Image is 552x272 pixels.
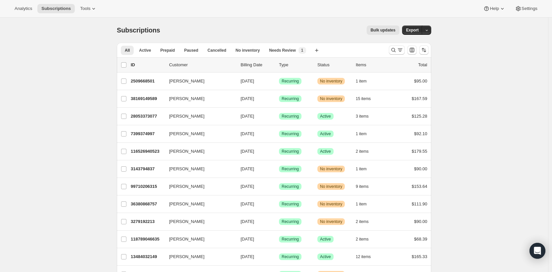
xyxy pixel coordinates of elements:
[320,201,342,207] span: No inventory
[131,131,164,137] p: 7399374997
[356,166,367,172] span: 1 item
[414,131,427,136] span: $92.10
[356,79,367,84] span: 1 item
[169,253,205,260] span: [PERSON_NAME]
[131,78,164,84] p: 2509668501
[282,184,299,189] span: Recurring
[414,79,427,83] span: $95.00
[165,164,231,174] button: [PERSON_NAME]
[522,6,537,11] span: Settings
[169,113,205,120] span: [PERSON_NAME]
[279,62,312,68] div: Type
[131,218,164,225] p: 3279192213
[241,79,254,83] span: [DATE]
[402,26,423,35] button: Export
[37,4,75,13] button: Subscriptions
[131,166,164,172] p: 3143794837
[117,27,160,34] span: Subscriptions
[419,45,429,55] button: Sort the results
[241,131,254,136] span: [DATE]
[282,96,299,101] span: Recurring
[169,78,205,84] span: [PERSON_NAME]
[356,252,378,261] button: 12 items
[529,243,545,259] div: Open Intercom Messenger
[311,46,322,55] button: Create new view
[282,131,299,136] span: Recurring
[160,48,175,53] span: Prepaid
[320,166,342,172] span: No inventory
[356,94,378,103] button: 15 items
[356,147,376,156] button: 2 items
[320,114,331,119] span: Active
[412,114,427,119] span: $125.28
[414,219,427,224] span: $90.00
[356,199,374,209] button: 1 item
[356,112,376,121] button: 3 items
[282,79,299,84] span: Recurring
[414,166,427,171] span: $90.00
[131,94,427,103] div: 38169149589[PERSON_NAME][DATE]SuccessRecurringWarningNo inventory15 items$167.59
[412,201,427,206] span: $111.90
[169,166,205,172] span: [PERSON_NAME]
[282,237,299,242] span: Recurring
[41,6,71,11] span: Subscriptions
[418,62,427,68] p: Total
[282,166,299,172] span: Recurring
[371,27,395,33] span: Bulk updates
[412,96,427,101] span: $167.59
[169,131,205,137] span: [PERSON_NAME]
[320,79,342,84] span: No inventory
[131,252,427,261] div: 13484032149[PERSON_NAME][DATE]SuccessRecurringSuccessActive12 items$165.33
[241,96,254,101] span: [DATE]
[165,216,231,227] button: [PERSON_NAME]
[282,219,299,224] span: Recurring
[241,219,254,224] span: [DATE]
[241,114,254,119] span: [DATE]
[131,95,164,102] p: 38169149589
[165,181,231,192] button: [PERSON_NAME]
[356,149,369,154] span: 2 items
[139,48,151,53] span: Active
[169,183,205,190] span: [PERSON_NAME]
[169,62,235,68] p: Customer
[412,254,427,259] span: $165.33
[131,113,164,120] p: 28053373077
[207,48,226,53] span: Cancelled
[356,164,374,174] button: 1 item
[320,219,342,224] span: No inventory
[282,149,299,154] span: Recurring
[241,149,254,154] span: [DATE]
[511,4,541,13] button: Settings
[165,93,231,104] button: [PERSON_NAME]
[131,199,427,209] div: 36380868757[PERSON_NAME][DATE]SuccessRecurringWarningNo inventory1 item$111.90
[356,131,367,136] span: 1 item
[356,201,367,207] span: 1 item
[165,251,231,262] button: [PERSON_NAME]
[241,184,254,189] span: [DATE]
[320,96,342,101] span: No inventory
[320,254,331,259] span: Active
[490,6,499,11] span: Help
[356,217,376,226] button: 2 items
[356,254,371,259] span: 12 items
[169,148,205,155] span: [PERSON_NAME]
[282,201,299,207] span: Recurring
[131,62,164,68] p: ID
[367,26,399,35] button: Bulk updates
[389,45,405,55] button: Search and filter results
[282,254,299,259] span: Recurring
[165,76,231,86] button: [PERSON_NAME]
[301,48,303,53] span: 1
[356,184,369,189] span: 9 items
[80,6,90,11] span: Tools
[356,219,369,224] span: 2 items
[131,77,427,86] div: 2509668501[PERSON_NAME][DATE]SuccessRecurringWarningNo inventory1 item$95.00
[131,164,427,174] div: 3143794837[PERSON_NAME][DATE]SuccessRecurringWarningNo inventory1 item$90.00
[165,111,231,122] button: [PERSON_NAME]
[131,236,164,243] p: 118789046635
[414,237,427,242] span: $68.39
[169,218,205,225] span: [PERSON_NAME]
[282,114,299,119] span: Recurring
[241,201,254,206] span: [DATE]
[131,183,164,190] p: 99710206315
